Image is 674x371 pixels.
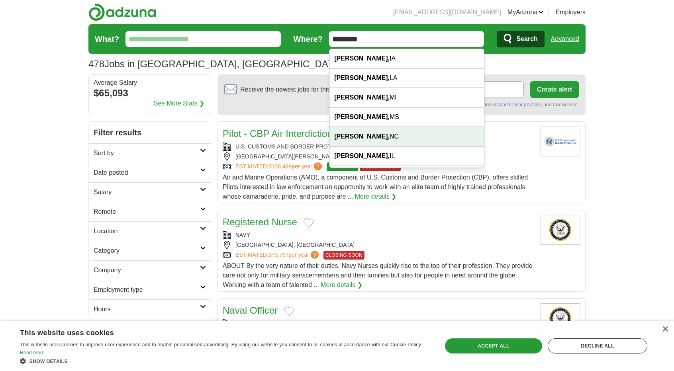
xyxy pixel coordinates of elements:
div: By creating an alert, you agree to our and , and Cookie Use. [224,101,579,108]
a: See More Stats ❯ [154,99,205,108]
img: Company logo [541,127,580,156]
li: [EMAIL_ADDRESS][DOMAIN_NAME] [393,8,501,17]
h2: Location [94,227,200,236]
div: Show details [20,357,429,365]
img: Adzuna logo [88,3,156,21]
div: This website uses cookies [20,326,409,338]
span: Show details [29,359,68,364]
a: Hours [89,299,211,319]
h2: Hours [94,305,200,314]
label: What? [95,33,119,45]
span: CLOSING SOON [323,251,364,260]
span: ? [311,251,319,259]
a: Date posted [89,163,211,182]
span: ? [314,162,322,170]
h2: Sort by [94,148,200,158]
div: IL [329,146,484,166]
a: ESTIMATED:$138,499per year? [235,162,323,171]
strong: [PERSON_NAME], [334,74,390,81]
label: Where? [294,33,323,45]
div: MI [329,88,484,107]
a: Salary [89,182,211,202]
span: Air and Marine Operations (AMO), a component of U.S. Customs and Border Protection (CBP), offers ... [223,174,528,200]
a: Location [89,221,211,241]
div: Decline all [548,338,647,353]
span: This website uses cookies to improve user experience and to enable personalised advertising. By u... [20,342,422,348]
button: Create alert [530,81,579,98]
h2: Employment type [94,285,200,295]
a: Pilot - CBP Air Interdiction Agent [223,128,360,139]
a: Naval Officer [223,305,278,316]
a: NAVY [235,232,250,238]
a: More details ❯ [321,280,362,290]
div: Accept all [445,338,542,353]
div: Close [662,326,668,332]
a: Registered Nurse [223,217,297,227]
span: ABOUT By the very nature of their duties, Navy Nurses quickly rise to the top of their profession... [223,262,533,288]
div: MS [329,107,484,127]
a: Sort by [89,143,211,163]
img: U.S. Navy logo [541,303,580,333]
a: Category [89,241,211,260]
h2: Filter results [89,122,211,143]
span: Receive the newest jobs for this search : [240,85,376,94]
button: Add to favorite jobs [284,307,294,316]
div: [GEOGRAPHIC_DATA], [GEOGRAPHIC_DATA] [223,241,534,249]
button: Add to favorite jobs [304,218,314,228]
h2: Date posted [94,168,200,178]
h2: Salary [94,187,200,197]
strong: [PERSON_NAME], [334,133,390,140]
button: Search [497,31,544,47]
a: Employers [555,8,586,17]
a: MyAdzuna [507,8,544,17]
a: Company [89,260,211,280]
span: TOP MATCH [327,162,358,171]
h1: Jobs in [GEOGRAPHIC_DATA], [GEOGRAPHIC_DATA] [88,59,342,69]
div: Average Salary [94,80,206,86]
div: IA [329,49,484,68]
a: More details ❯ [355,192,397,201]
strong: [PERSON_NAME], [334,55,390,62]
div: LA [329,68,484,88]
h2: Remote [94,207,200,217]
a: Privacy Notice [510,102,541,107]
div: UT [329,166,484,185]
h2: Category [94,246,200,256]
img: U.S. Navy logo [541,215,580,245]
a: ESTIMATED:$73,767per year? [235,251,320,260]
h2: Company [94,266,200,275]
a: T&Cs [490,102,502,107]
div: $65,093 [94,86,206,100]
a: Remote [89,202,211,221]
span: $73,767 [268,252,289,258]
a: NAVY [235,320,250,326]
strong: [PERSON_NAME], [334,152,390,159]
span: Search [516,31,537,47]
div: U.S. CUSTOMS AND BORDER PROTECTIONS [223,143,534,151]
strong: [PERSON_NAME], [334,113,390,120]
div: [GEOGRAPHIC_DATA][PERSON_NAME], [GEOGRAPHIC_DATA] [223,152,534,161]
a: Employment type [89,280,211,299]
a: Advanced [551,31,579,47]
strong: [PERSON_NAME], [334,94,390,101]
div: NC [329,127,484,146]
a: Read more, opens a new window [20,350,45,355]
span: 478 [88,57,104,71]
span: $138,499 [268,163,292,170]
